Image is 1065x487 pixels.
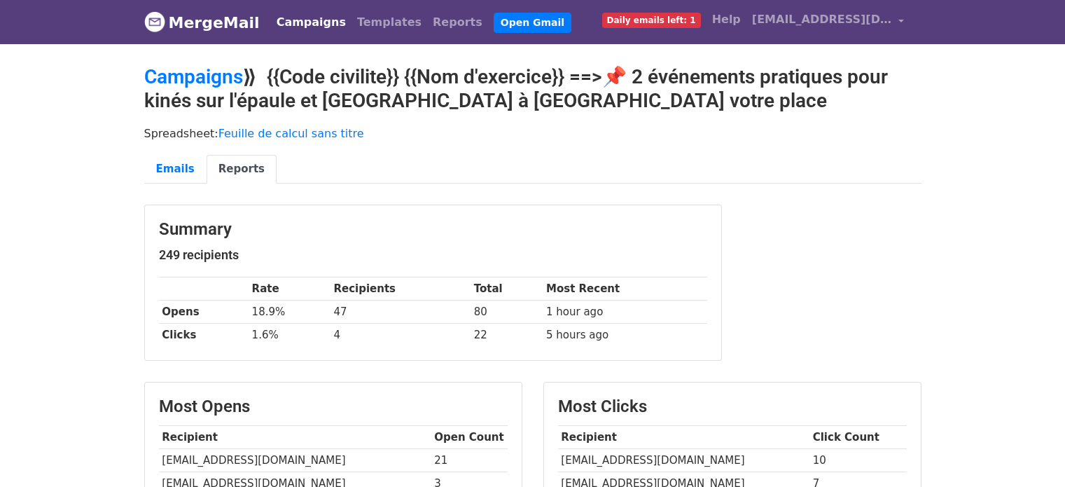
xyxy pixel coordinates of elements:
[431,426,508,449] th: Open Count
[471,324,543,347] td: 22
[159,397,508,417] h3: Most Opens
[330,301,471,324] td: 47
[351,8,427,36] a: Templates
[159,247,707,263] h5: 249 recipients
[746,6,910,39] a: [EMAIL_ADDRESS][DOMAIN_NAME]
[543,324,706,347] td: 5 hours ago
[249,324,330,347] td: 1.6%
[159,449,431,472] td: [EMAIL_ADDRESS][DOMAIN_NAME]
[427,8,488,36] a: Reports
[159,219,707,240] h3: Summary
[330,277,471,301] th: Recipients
[249,277,330,301] th: Rate
[249,301,330,324] td: 18.9%
[558,397,907,417] h3: Most Clicks
[330,324,471,347] td: 4
[995,420,1065,487] iframe: Chat Widget
[271,8,351,36] a: Campaigns
[752,11,892,28] span: [EMAIL_ADDRESS][DOMAIN_NAME]
[144,65,243,88] a: Campaigns
[207,155,277,184] a: Reports
[159,301,249,324] th: Opens
[706,6,746,34] a: Help
[144,11,165,32] img: MergeMail logo
[144,155,207,184] a: Emails
[558,449,809,472] td: [EMAIL_ADDRESS][DOMAIN_NAME]
[144,8,260,37] a: MergeMail
[471,301,543,324] td: 80
[543,277,706,301] th: Most Recent
[597,6,706,34] a: Daily emails left: 1
[159,426,431,449] th: Recipient
[809,426,907,449] th: Click Count
[602,13,701,28] span: Daily emails left: 1
[809,449,907,472] td: 10
[144,65,921,112] h2: ⟫ {{Code civilite}} {{Nom d'exercice}} ==>📌 2 événements pratiques pour kinés sur l'épaule et [GE...
[159,324,249,347] th: Clicks
[494,13,571,33] a: Open Gmail
[558,426,809,449] th: Recipient
[543,301,706,324] td: 1 hour ago
[218,127,364,140] a: Feuille de calcul sans titre
[995,420,1065,487] div: Widget de chat
[144,126,921,141] p: Spreadsheet:
[431,449,508,472] td: 21
[471,277,543,301] th: Total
